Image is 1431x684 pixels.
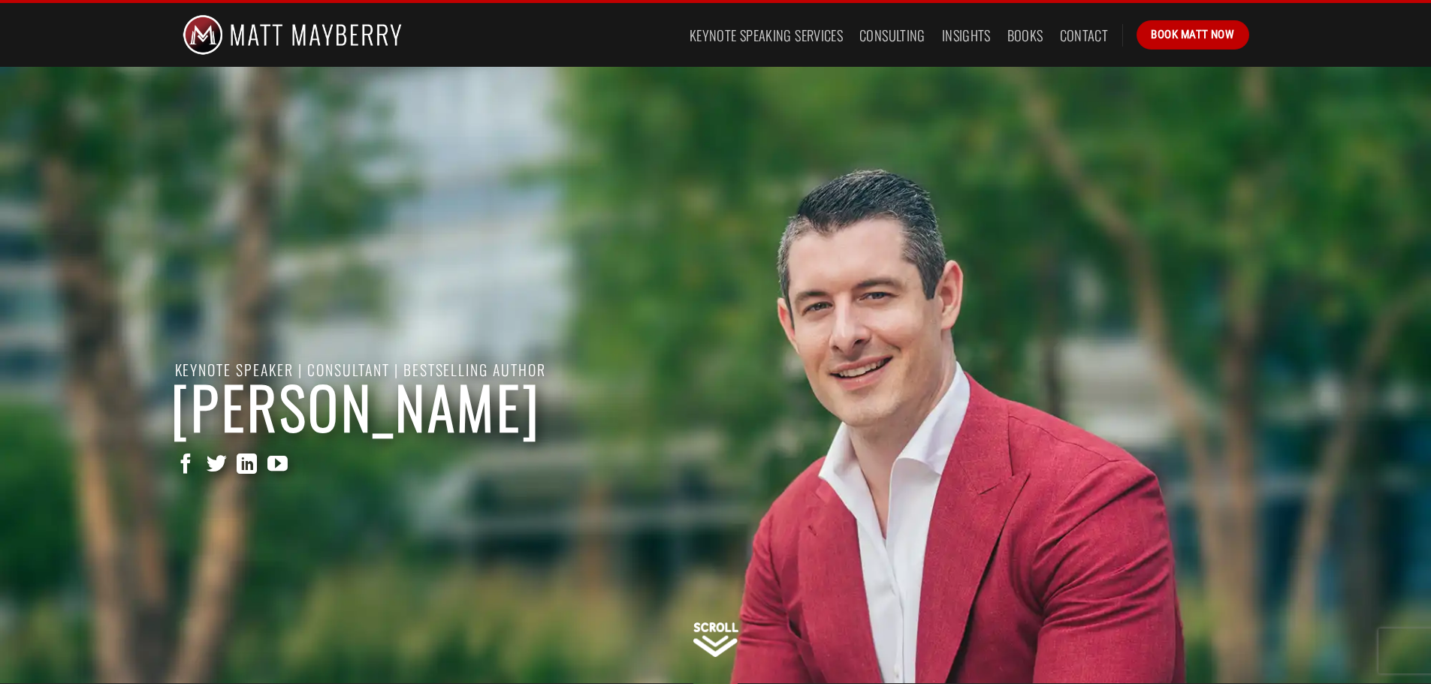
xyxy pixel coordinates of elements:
a: Books [1007,22,1043,49]
a: Keynote Speaking Services [690,22,843,49]
a: Follow on Facebook [176,454,196,477]
a: Follow on YouTube [267,454,288,477]
a: Follow on LinkedIn [237,454,257,477]
img: Matt Mayberry [183,3,403,67]
a: Consulting [859,22,925,49]
a: Contact [1060,22,1109,49]
span: Book Matt Now [1151,26,1234,44]
a: Follow on Twitter [207,454,227,477]
a: Book Matt Now [1137,20,1248,49]
strong: [PERSON_NAME] [171,364,542,448]
img: Scroll Down [693,622,738,657]
span: Keynote Speaker | Consultant | Bestselling Author [171,358,547,381]
a: Insights [942,22,991,49]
